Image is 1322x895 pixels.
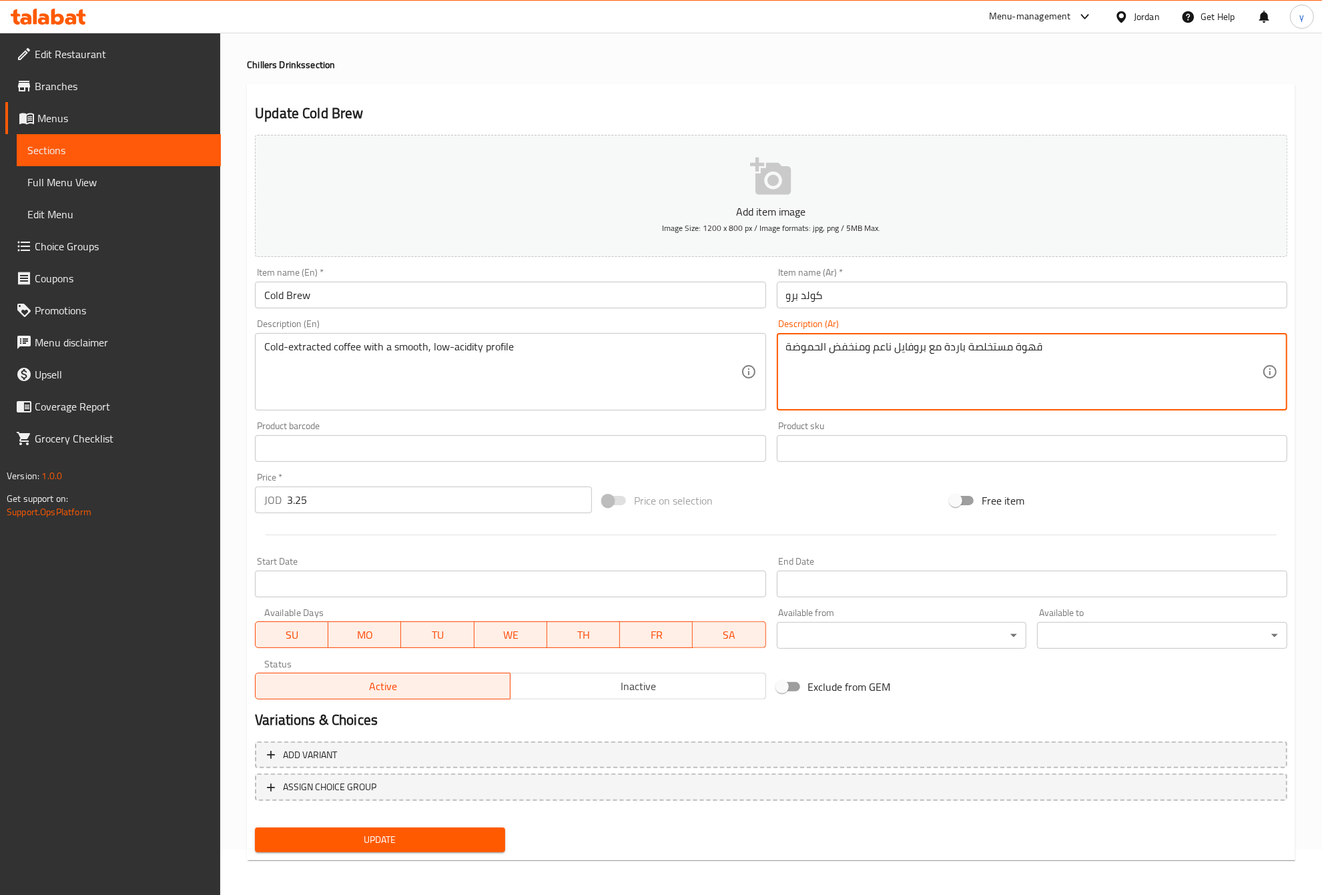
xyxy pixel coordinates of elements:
[255,741,1287,769] button: Add variant
[41,467,62,485] span: 1.0.0
[474,621,547,648] button: WE
[5,262,221,294] a: Coupons
[334,625,396,645] span: MO
[777,622,1027,649] div: ​
[35,366,210,382] span: Upsell
[35,46,210,62] span: Edit Restaurant
[547,621,620,648] button: TH
[777,282,1287,308] input: Enter name Ar
[328,621,401,648] button: MO
[5,422,221,455] a: Grocery Checklist
[698,625,760,645] span: SA
[662,220,880,236] span: Image Size: 1200 x 800 px / Image formats: jpg, png / 5MB Max.
[255,774,1287,801] button: ASSIGN CHOICE GROUP
[406,625,468,645] span: TU
[516,677,760,696] span: Inactive
[27,142,210,158] span: Sections
[264,492,282,508] p: JOD
[5,102,221,134] a: Menus
[283,747,337,764] span: Add variant
[7,467,39,485] span: Version:
[247,58,1295,71] h4: Chillers Drinks section
[480,625,542,645] span: WE
[264,340,740,404] textarea: Cold-extracted coffee with a smooth, low-acidity profile
[27,174,210,190] span: Full Menu View
[693,621,765,648] button: SA
[255,621,328,648] button: SU
[255,282,765,308] input: Enter name En
[401,621,474,648] button: TU
[261,677,505,696] span: Active
[283,779,376,796] span: ASSIGN CHOICE GROUP
[5,358,221,390] a: Upsell
[255,103,1287,123] h2: Update Cold Brew
[510,673,765,699] button: Inactive
[35,302,210,318] span: Promotions
[255,710,1287,730] h2: Variations & Choices
[37,110,210,126] span: Menus
[261,625,323,645] span: SU
[625,625,687,645] span: FR
[17,166,221,198] a: Full Menu View
[255,135,1287,257] button: Add item imageImage Size: 1200 x 800 px / Image formats: jpg, png / 5MB Max.
[7,490,68,507] span: Get support on:
[276,204,1267,220] p: Add item image
[7,503,91,521] a: Support.OpsPlatform
[35,78,210,94] span: Branches
[808,679,891,695] span: Exclude from GEM
[553,625,615,645] span: TH
[5,294,221,326] a: Promotions
[266,832,494,848] span: Update
[35,334,210,350] span: Menu disclaimer
[27,206,210,222] span: Edit Menu
[255,435,765,462] input: Please enter product barcode
[1134,9,1160,24] div: Jordan
[5,326,221,358] a: Menu disclaimer
[989,9,1071,25] div: Menu-management
[255,673,511,699] button: Active
[1037,622,1287,649] div: ​
[5,38,221,70] a: Edit Restaurant
[17,198,221,230] a: Edit Menu
[786,340,1262,404] textarea: قهوة مستخلصة باردة مع بروفايل ناعم ومنخفض الحموضة
[5,390,221,422] a: Coverage Report
[35,238,210,254] span: Choice Groups
[35,430,210,446] span: Grocery Checklist
[1299,9,1304,24] span: y
[287,487,592,513] input: Please enter price
[35,270,210,286] span: Coupons
[620,621,693,648] button: FR
[982,493,1024,509] span: Free item
[17,134,221,166] a: Sections
[777,435,1287,462] input: Please enter product sku
[5,230,221,262] a: Choice Groups
[634,493,713,509] span: Price on selection
[255,828,505,852] button: Update
[35,398,210,414] span: Coverage Report
[5,70,221,102] a: Branches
